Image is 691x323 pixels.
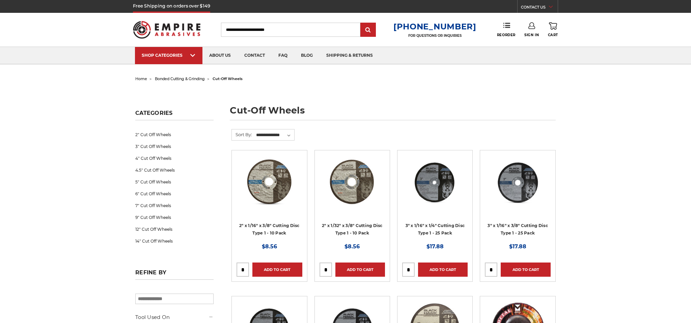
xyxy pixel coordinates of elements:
a: 5" Cut Off Wheels [135,176,214,188]
h5: Categories [135,110,214,120]
a: CONTACT US [521,3,558,13]
a: 7" Cut Off Wheels [135,200,214,212]
span: cut-off wheels [213,76,243,81]
img: 3” x .0625” x 1/4” Die Grinder Cut-Off Wheels by Black Hawk Abrasives [408,155,462,209]
a: [PHONE_NUMBER] [393,22,476,31]
span: $17.88 [509,243,526,250]
h5: Refine by [135,269,214,280]
a: 4.5" Cut Off Wheels [135,164,214,176]
a: faq [272,47,294,64]
span: $17.88 [426,243,444,250]
a: 9" Cut Off Wheels [135,212,214,223]
a: Reorder [497,22,516,37]
span: Sign In [524,33,539,37]
a: 2" x 1/16" x 3/8" Cutting Disc Type 1 - 10 Pack [239,223,300,236]
a: 12" Cut Off Wheels [135,223,214,235]
a: bonded cutting & grinding [155,76,205,81]
a: 3" Cut Off Wheels [135,141,214,152]
a: contact [238,47,272,64]
a: Add to Cart [335,263,385,277]
label: Sort By: [232,129,252,140]
h1: cut-off wheels [230,106,556,120]
a: 3" x 1/16" x 3/8" Cutting Disc [485,155,550,221]
a: blog [294,47,320,64]
a: 3" x 1/16" x 3/8" Cutting Disc Type 1 - 25 Pack [488,223,548,236]
a: Add to Cart [501,263,550,277]
img: 2" x 1/32" x 3/8" Cut Off Wheel [325,155,379,209]
select: Sort By: [255,130,294,140]
a: Add to Cart [418,263,468,277]
a: 3” x .0625” x 1/4” Die Grinder Cut-Off Wheels by Black Hawk Abrasives [402,155,468,221]
input: Submit [361,23,375,37]
img: 2" x 1/16" x 3/8" Cut Off Wheel [242,155,296,209]
a: 2" x 1/32" x 3/8" Cutting Disc Type 1 - 10 Pack [322,223,383,236]
a: shipping & returns [320,47,380,64]
a: 2" x 1/16" x 3/8" Cut Off Wheel [237,155,302,221]
a: 3" x 1/16" x 1/4" Cutting Disc Type 1 - 25 Pack [406,223,465,236]
a: home [135,76,147,81]
span: Cart [548,33,558,37]
span: Reorder [497,33,516,37]
span: $8.56 [262,243,277,250]
a: 6" Cut Off Wheels [135,188,214,200]
img: Empire Abrasives [133,17,200,43]
span: $8.56 [344,243,360,250]
a: about us [202,47,238,64]
h5: Tool Used On [135,313,214,321]
a: Add to Cart [252,263,302,277]
a: 14" Cut Off Wheels [135,235,214,247]
p: FOR QUESTIONS OR INQUIRIES [393,33,476,38]
a: 2" x 1/32" x 3/8" Cut Off Wheel [320,155,385,221]
img: 3" x 1/16" x 3/8" Cutting Disc [491,155,545,209]
div: SHOP CATEGORIES [142,53,196,58]
a: 4" Cut Off Wheels [135,152,214,164]
a: 2" Cut Off Wheels [135,129,214,141]
a: Cart [548,22,558,37]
